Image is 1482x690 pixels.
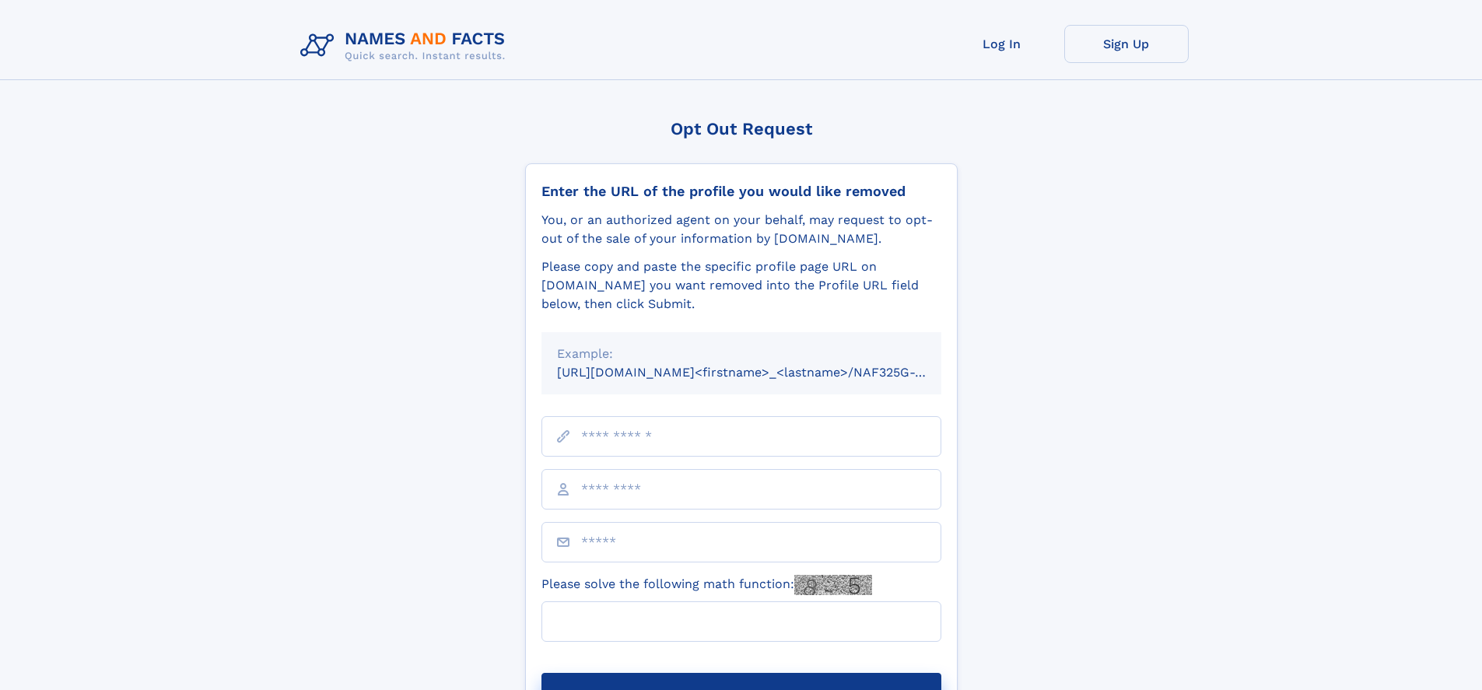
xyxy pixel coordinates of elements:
[525,119,958,138] div: Opt Out Request
[541,575,872,595] label: Please solve the following math function:
[557,365,971,380] small: [URL][DOMAIN_NAME]<firstname>_<lastname>/NAF325G-xxxxxxxx
[541,257,941,313] div: Please copy and paste the specific profile page URL on [DOMAIN_NAME] you want removed into the Pr...
[940,25,1064,63] a: Log In
[541,183,941,200] div: Enter the URL of the profile you would like removed
[541,211,941,248] div: You, or an authorized agent on your behalf, may request to opt-out of the sale of your informatio...
[294,25,518,67] img: Logo Names and Facts
[557,345,926,363] div: Example:
[1064,25,1189,63] a: Sign Up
